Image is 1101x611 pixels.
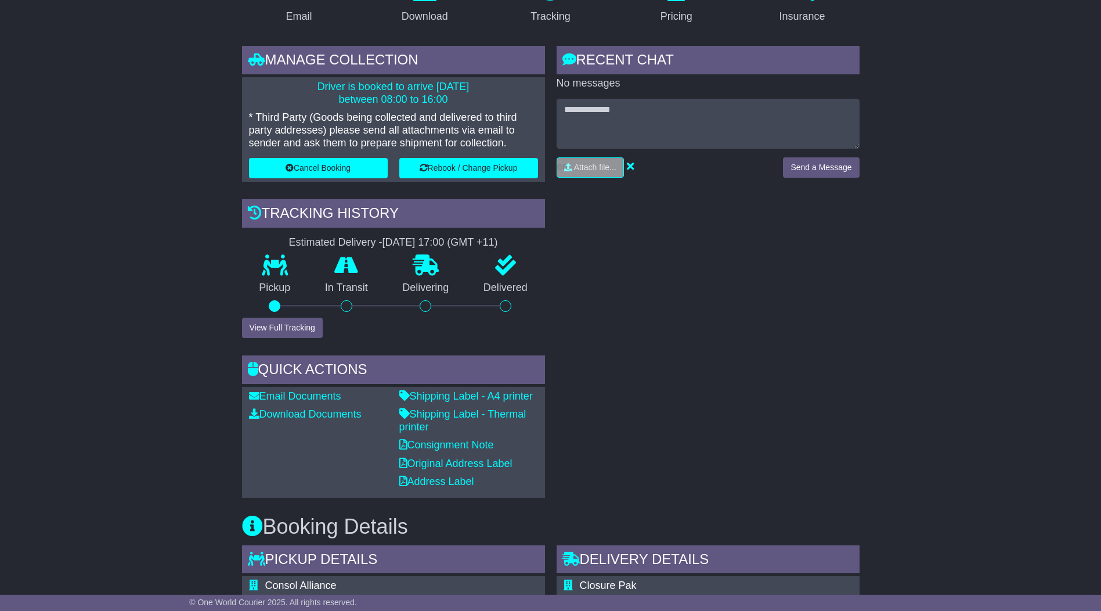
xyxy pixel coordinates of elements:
[242,46,545,77] div: Manage collection
[249,158,388,178] button: Cancel Booking
[382,236,498,249] div: [DATE] 17:00 (GMT +11)
[249,112,538,149] p: * Third Party (Goods being collected and delivered to third party addresses) please send all atta...
[399,408,526,433] a: Shipping Label - Thermal printer
[660,9,692,24] div: Pricing
[242,545,545,577] div: Pickup Details
[779,9,825,24] div: Insurance
[249,81,538,106] p: Driver is booked to arrive [DATE] between 08:00 to 16:00
[557,77,860,90] p: No messages
[402,9,448,24] div: Download
[249,390,341,402] a: Email Documents
[399,158,538,178] button: Rebook / Change Pickup
[399,458,512,469] a: Original Address Label
[242,355,545,387] div: Quick Actions
[265,580,337,591] span: Consol Alliance
[530,9,570,24] div: Tracking
[242,318,323,338] button: View Full Tracking
[242,515,860,538] h3: Booking Details
[783,157,859,178] button: Send a Message
[399,390,533,402] a: Shipping Label - A4 printer
[399,476,474,487] a: Address Label
[242,199,545,231] div: Tracking history
[580,580,637,591] span: Closure Pak
[557,46,860,77] div: RECENT CHAT
[557,545,860,577] div: Delivery Details
[308,282,385,294] p: In Transit
[385,282,467,294] p: Delivering
[242,236,545,249] div: Estimated Delivery -
[286,9,312,24] div: Email
[249,408,362,420] a: Download Documents
[242,282,308,294] p: Pickup
[466,282,545,294] p: Delivered
[189,598,357,607] span: © One World Courier 2025. All rights reserved.
[399,439,494,451] a: Consignment Note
